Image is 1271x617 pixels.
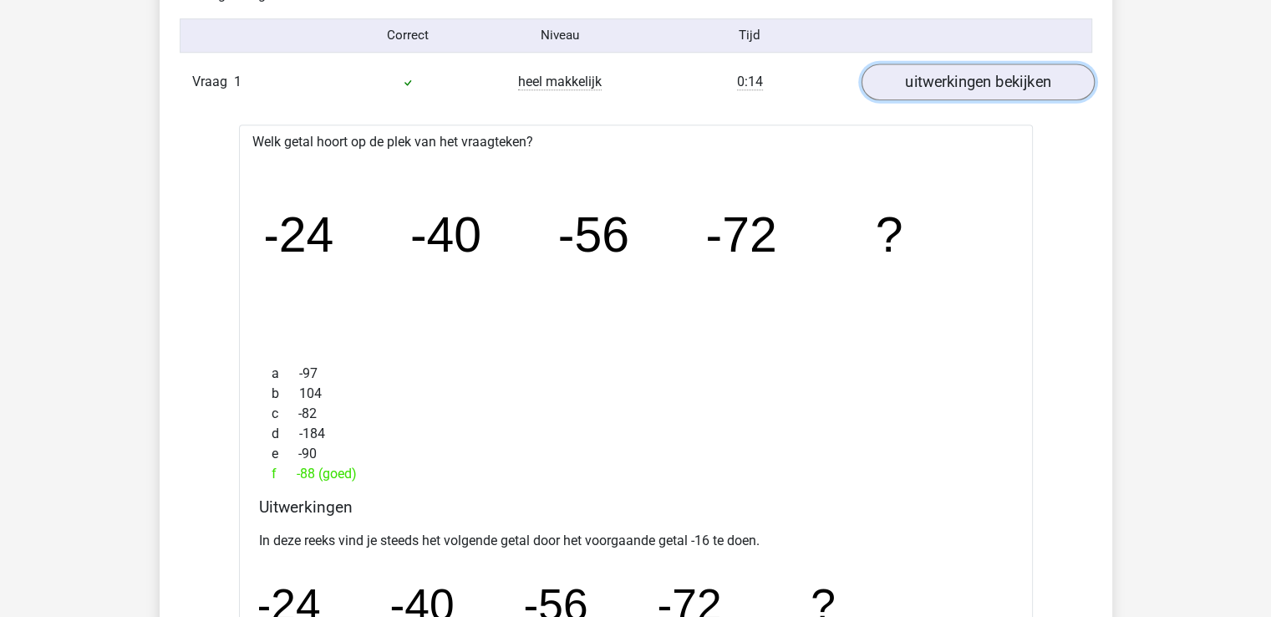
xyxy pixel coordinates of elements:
span: d [272,424,299,444]
span: a [272,364,299,384]
span: e [272,444,298,464]
tspan: -56 [558,207,629,263]
div: 104 [259,384,1013,404]
span: f [272,464,297,484]
tspan: -40 [410,207,481,263]
span: Vraag [192,72,234,92]
div: -82 [259,404,1013,424]
div: Niveau [484,26,636,45]
span: 0:14 [737,74,763,90]
div: -88 (goed) [259,464,1013,484]
span: heel makkelijk [518,74,602,90]
div: Correct [332,26,484,45]
a: uitwerkingen bekijken [861,64,1094,100]
tspan: -72 [706,207,777,263]
span: 1 [234,74,241,89]
div: -184 [259,424,1013,444]
p: In deze reeks vind je steeds het volgende getal door het voorgaande getal -16 te doen. [259,531,1013,551]
div: -90 [259,444,1013,464]
span: c [272,404,298,424]
span: b [272,384,299,404]
h4: Uitwerkingen [259,497,1013,517]
div: -97 [259,364,1013,384]
div: Tijd [635,26,863,45]
tspan: ? [877,207,904,263]
tspan: -24 [262,207,333,263]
